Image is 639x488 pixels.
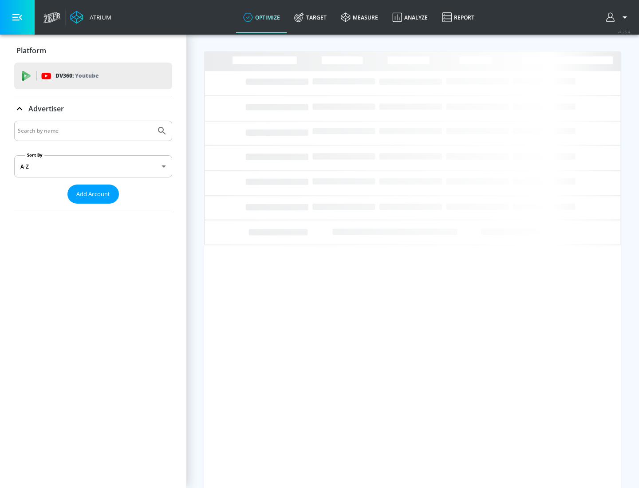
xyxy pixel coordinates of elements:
div: Advertiser [14,121,172,211]
input: Search by name [18,125,152,137]
a: Target [287,1,334,33]
a: measure [334,1,385,33]
p: Platform [16,46,46,55]
div: A-Z [14,155,172,177]
span: v 4.25.4 [618,29,630,34]
div: Platform [14,38,172,63]
div: Atrium [86,13,111,21]
span: Add Account [76,189,110,199]
nav: list of Advertiser [14,204,172,211]
a: Report [435,1,481,33]
a: Atrium [70,11,111,24]
a: Analyze [385,1,435,33]
div: DV360: Youtube [14,63,172,89]
div: Advertiser [14,96,172,121]
a: optimize [236,1,287,33]
p: Youtube [75,71,99,80]
button: Add Account [67,185,119,204]
p: Advertiser [28,104,64,114]
p: DV360: [55,71,99,81]
label: Sort By [25,152,44,158]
